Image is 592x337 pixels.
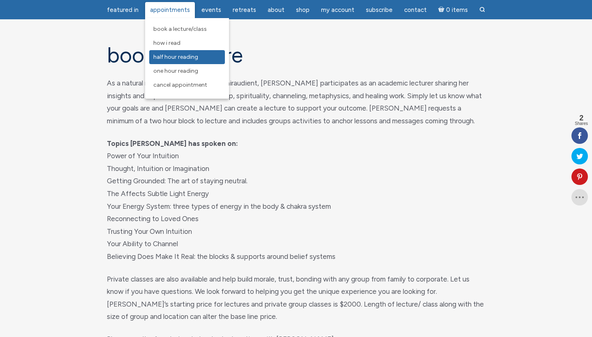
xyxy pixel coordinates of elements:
[316,2,359,18] a: My Account
[291,2,314,18] a: Shop
[107,273,485,323] p: Private classes are also available and help build morale, trust, bonding with any group from fami...
[361,2,398,18] a: Subscribe
[102,2,143,18] a: featured in
[153,25,207,32] span: Book a Lecture/Class
[575,122,588,126] span: Shares
[296,6,310,14] span: Shop
[107,139,238,148] strong: Topics [PERSON_NAME] has spoken on:
[153,53,198,60] span: Half Hour Reading
[366,6,393,14] span: Subscribe
[233,6,256,14] span: Retreats
[149,64,225,78] a: One Hour Reading
[149,50,225,64] a: Half Hour Reading
[228,2,261,18] a: Retreats
[438,6,446,14] i: Cart
[153,39,180,46] span: How I Read
[107,44,485,67] h1: Book a Lecture
[149,36,225,50] a: How I Read
[446,7,468,13] span: 0 items
[575,114,588,122] span: 2
[149,22,225,36] a: Book a Lecture/Class
[149,78,225,92] a: Cancel Appointment
[150,6,190,14] span: Appointments
[107,137,485,263] p: Power of Your Intuition Thought, Intuition or Imagination Getting Grounded: The art of staying ne...
[197,2,226,18] a: Events
[321,6,354,14] span: My Account
[268,6,284,14] span: About
[107,6,139,14] span: featured in
[107,77,485,127] p: As a natural medium, clairvoyant and clairaudient, [PERSON_NAME] participates as an academic lect...
[263,2,289,18] a: About
[433,1,473,18] a: Cart0 items
[404,6,427,14] span: Contact
[399,2,432,18] a: Contact
[153,67,198,74] span: One Hour Reading
[153,81,207,88] span: Cancel Appointment
[201,6,221,14] span: Events
[145,2,195,18] a: Appointments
